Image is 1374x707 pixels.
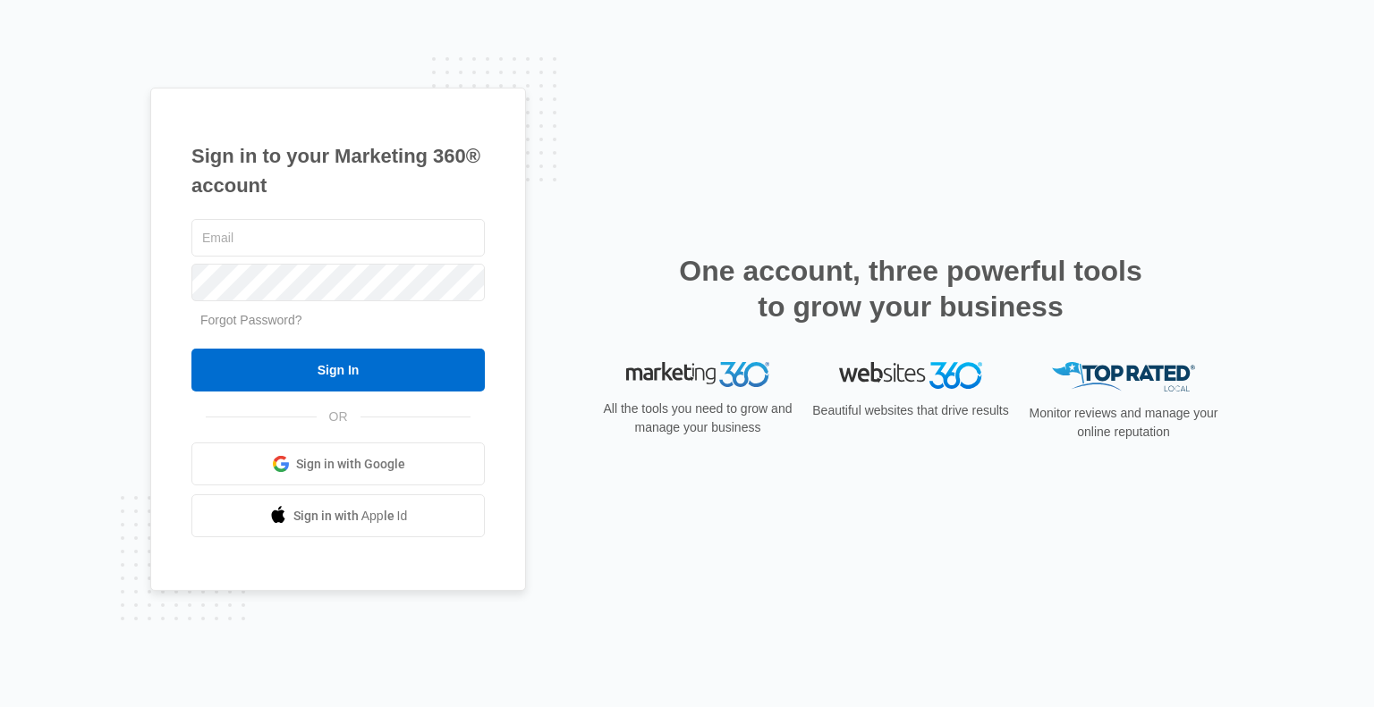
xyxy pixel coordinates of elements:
[810,401,1011,420] p: Beautiful websites that drive results
[191,349,485,391] input: Sign In
[1052,362,1195,391] img: Top Rated Local
[200,313,302,327] a: Forgot Password?
[626,362,769,387] img: Marketing 360
[191,141,485,200] h1: Sign in to your Marketing 360® account
[674,253,1148,324] h2: One account, three powerful tools to grow your business
[839,362,982,388] img: Websites 360
[296,455,405,474] span: Sign in with Google
[598,400,798,437] p: All the tools you need to grow and manage your business
[191,219,485,257] input: Email
[317,408,360,426] span: OR
[1023,404,1224,442] p: Monitor reviews and manage your online reputation
[191,442,485,485] a: Sign in with Google
[293,507,408,526] span: Sign in with Apple Id
[191,494,485,537] a: Sign in with Apple Id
